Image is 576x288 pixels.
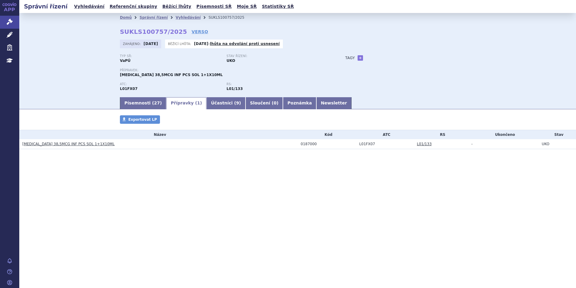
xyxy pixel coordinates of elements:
[161,2,193,11] a: Běžící lhůty
[139,15,168,20] a: Správní řízení
[120,15,132,20] a: Domů
[227,59,235,63] strong: UKO
[168,41,193,46] span: Běžící lhůta:
[19,130,298,139] th: Název
[72,2,106,11] a: Vyhledávání
[417,142,432,146] a: L01/133
[227,87,243,91] strong: blinatumomab
[468,130,539,139] th: Ukončeno
[298,130,356,139] th: Kód
[471,142,473,146] span: -
[356,130,414,139] th: ATC
[192,29,208,35] a: VERSO
[274,101,277,105] span: 0
[414,130,468,139] th: RS
[176,15,201,20] a: Vyhledávání
[236,101,239,105] span: 9
[358,55,363,61] a: +
[194,41,280,46] p: -
[260,2,296,11] a: Statistiky SŘ
[19,2,72,11] h2: Správní řízení
[154,101,160,105] span: 27
[539,139,576,149] td: UKO
[246,97,283,109] a: Sloučení (0)
[120,28,187,35] strong: SUKLS100757/2025
[206,97,245,109] a: Účastníci (9)
[120,87,138,91] strong: BLINATUMOMAB
[128,117,157,122] span: Exportovat LP
[120,97,166,109] a: Písemnosti (27)
[120,69,333,72] p: Přípravek:
[345,54,355,62] h3: Tagy
[195,2,233,11] a: Písemnosti SŘ
[166,97,206,109] a: Přípravky (1)
[227,54,327,58] p: Stav řízení:
[144,42,158,46] strong: [DATE]
[227,82,327,86] p: RS:
[235,2,258,11] a: Moje SŘ
[123,41,142,46] span: Zahájeno:
[301,142,356,146] div: 0187000
[22,142,114,146] a: [MEDICAL_DATA] 38,5MCG INF PCS SOL 1+1X10ML
[120,73,223,77] span: [MEDICAL_DATA] 38,5MCG INF PCS SOL 1+1X10ML
[539,130,576,139] th: Stav
[120,59,130,63] strong: VaPÚ
[316,97,352,109] a: Newsletter
[194,42,208,46] strong: [DATE]
[197,101,200,105] span: 1
[283,97,316,109] a: Poznámka
[108,2,159,11] a: Referenční skupiny
[208,13,252,22] li: SUKLS100757/2025
[120,54,221,58] p: Typ SŘ:
[120,82,221,86] p: ATC:
[356,139,414,149] td: BLINATUMOMAB
[210,42,280,46] a: lhůta na odvolání proti usnesení
[120,115,160,124] a: Exportovat LP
